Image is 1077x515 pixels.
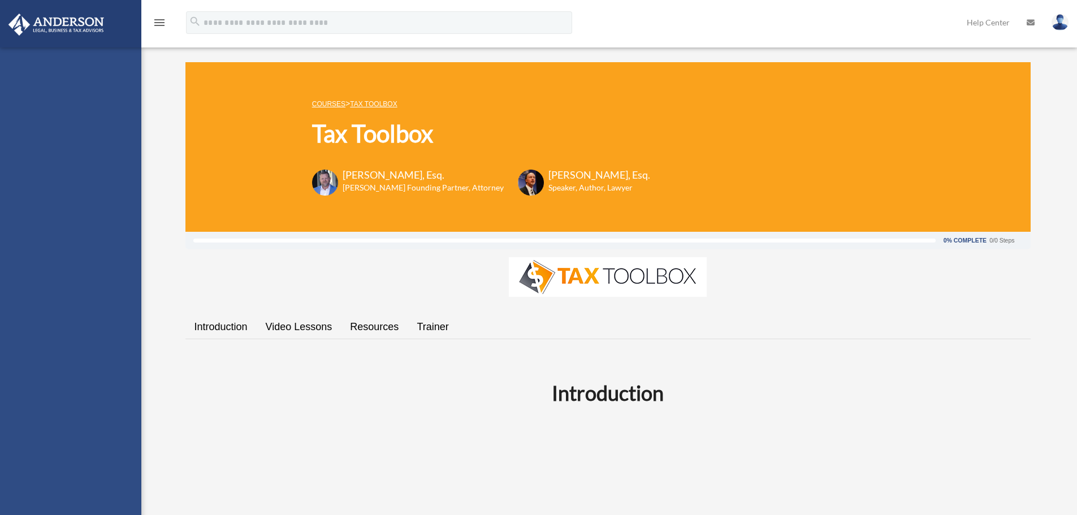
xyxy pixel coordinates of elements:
[548,168,650,182] h3: [PERSON_NAME], Esq.
[185,311,257,343] a: Introduction
[343,168,504,182] h3: [PERSON_NAME], Esq.
[341,311,408,343] a: Resources
[350,100,397,108] a: Tax Toolbox
[989,237,1014,244] div: 0/0 Steps
[312,97,650,111] p: >
[189,15,201,28] i: search
[548,182,636,193] h6: Speaker, Author, Lawyer
[5,14,107,36] img: Anderson Advisors Platinum Portal
[343,182,504,193] h6: [PERSON_NAME] Founding Partner, Attorney
[1052,14,1069,31] img: User Pic
[312,170,338,196] img: Toby-circle-head.png
[192,379,1024,407] h2: Introduction
[518,170,544,196] img: Scott-Estill-Headshot.png
[944,237,987,244] div: 0% Complete
[257,311,341,343] a: Video Lessons
[312,117,650,150] h1: Tax Toolbox
[408,311,457,343] a: Trainer
[153,16,166,29] i: menu
[153,20,166,29] a: menu
[312,100,345,108] a: COURSES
